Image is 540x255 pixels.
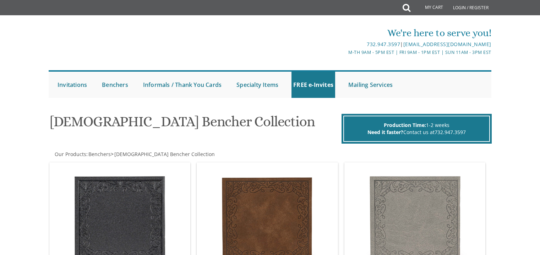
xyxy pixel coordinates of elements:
div: 1-2 weeks Contact us at [343,116,490,142]
a: Specialty Items [235,72,280,98]
div: : [49,151,270,158]
a: Benchers [100,72,130,98]
a: Mailing Services [347,72,394,98]
span: Need it faster? [367,129,403,135]
a: Informals / Thank You Cards [141,72,223,98]
a: [DEMOGRAPHIC_DATA] Bencher Collection [114,151,215,157]
span: Production Time: [384,122,426,128]
a: [EMAIL_ADDRESS][DOMAIN_NAME] [403,41,491,48]
a: 732.947.3597 [367,41,400,48]
a: 732.947.3597 [435,129,466,135]
h1: [DEMOGRAPHIC_DATA] Bencher Collection [50,114,340,135]
span: > [111,151,215,157]
a: FREE e-Invites [291,72,335,98]
div: | [197,40,491,49]
a: Our Products [54,151,86,157]
a: Invitations [56,72,89,98]
a: My Cart [410,1,448,15]
div: M-Th 9am - 5pm EST | Fri 9am - 1pm EST | Sun 11am - 3pm EST [197,49,491,56]
a: Benchers [88,151,111,157]
div: We're here to serve you! [197,26,491,40]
